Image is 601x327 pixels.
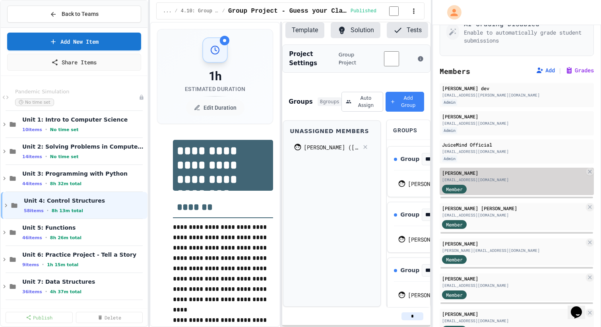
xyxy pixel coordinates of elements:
div: [PERSON_NAME] [442,169,584,176]
div: [EMAIL_ADDRESS][DOMAIN_NAME] [442,177,584,183]
span: Unit 8: Digital Information [22,305,146,312]
span: Group [400,266,419,275]
div: [PERSON_NAME] ([EMAIL_ADDRESS][DOMAIN_NAME]) [408,235,491,244]
a: Publish [6,312,73,323]
span: 10 items [22,127,42,132]
button: Back to Teams [7,6,141,23]
div: Unpublished [139,95,144,100]
div: Admin [442,99,457,106]
span: Unit 3: Programming with Python [22,170,146,177]
span: ... [163,8,172,14]
a: Delete [76,312,143,323]
div: [EMAIL_ADDRESS][PERSON_NAME][DOMAIN_NAME] [442,92,591,98]
div: [EMAIL_ADDRESS][DOMAIN_NAME] [442,120,591,126]
span: Unit 5: Functions [22,224,146,231]
span: • [45,234,47,241]
span: Unit 1: Intro to Computer Science [22,116,146,123]
span: • [45,180,47,187]
div: [EMAIL_ADDRESS][DOMAIN_NAME] [442,318,584,324]
div: 1h [185,69,245,83]
div: Content is published and visible to students [351,6,408,16]
span: / [175,8,178,14]
span: 8 groups [318,97,342,106]
input: publish toggle [380,6,408,16]
span: Pandemic Simulation [15,89,139,95]
span: Member [446,186,463,193]
span: Group [400,211,419,219]
div: [PERSON_NAME] [PERSON_NAME] [442,205,584,212]
button: Tests [387,22,428,38]
div: Admin [442,155,457,162]
h2: Members [440,66,470,77]
span: • [45,126,47,133]
button: Edit Duration [186,100,244,116]
div: Unassigned Members [290,127,374,135]
span: No time set [50,154,79,159]
span: Group Project [339,51,366,66]
span: • [45,153,47,160]
div: JuiceMind Official [442,141,591,148]
button: Grades [565,66,594,74]
span: 9 items [22,262,39,267]
span: Member [446,291,463,298]
h3: Project Settings [289,50,338,68]
a: Add New Item [7,33,141,50]
a: Share Items [7,54,141,71]
div: [PERSON_NAME] dev [442,85,591,92]
div: Admin [442,127,457,134]
span: 44 items [22,181,42,186]
div: [PERSON_NAME] [442,240,584,247]
div: [PERSON_NAME] ([EMAIL_ADDRESS][DOMAIN_NAME]) [408,180,491,188]
div: My Account [439,3,463,21]
h3: Groups [289,97,312,106]
span: Unit 2: Solving Problems in Computer Science [22,143,146,150]
div: [PERSON_NAME][EMAIL_ADDRESS][DOMAIN_NAME] [442,248,584,253]
span: Unit 4: Control Structures [24,197,146,204]
div: [PERSON_NAME] [442,113,591,120]
div: Estimated Duration [185,85,245,93]
span: | [558,66,562,75]
div: Groups [393,126,424,135]
span: / [222,8,225,14]
span: 8h 13m total [52,208,83,213]
span: Published [351,8,376,14]
button: Template [285,22,324,38]
p: Enable to automatically grade student submissions [464,29,587,45]
span: Member [446,256,463,263]
iframe: chat widget [568,295,593,319]
div: [EMAIL_ADDRESS][DOMAIN_NAME] [442,212,584,218]
span: 4h 37m total [50,289,81,294]
span: • [45,288,47,295]
span: Group [400,155,419,163]
button: Auto Assign [341,92,383,112]
span: No time set [15,99,54,106]
span: Back to Teams [62,10,99,18]
span: 36 items [22,289,42,294]
div: [PERSON_NAME] [442,275,584,282]
div: [EMAIL_ADDRESS][DOMAIN_NAME] [442,149,591,155]
span: Unit 7: Data Structures [22,278,146,285]
span: 46 items [22,235,42,240]
span: 1h 15m total [47,262,78,267]
span: Group Project - Guess your Classmates! [228,6,347,16]
span: Member [446,221,463,228]
span: • [47,207,48,214]
span: 4.10: Group Project - Guess your Classmates! [181,8,219,14]
div: [PERSON_NAME] [442,310,584,317]
span: No time set [50,127,79,132]
button: Solution [331,22,380,38]
div: [PERSON_NAME] ([EMAIL_ADDRESS][DOMAIN_NAME]) [304,143,359,151]
span: • [42,261,44,268]
div: [EMAIL_ADDRESS][DOMAIN_NAME] [442,282,584,288]
span: 14 items [22,154,42,159]
button: Add Group [386,92,424,112]
div: [PERSON_NAME] ([EMAIL_ADDRESS][DOMAIN_NAME]) [408,291,491,299]
span: 8h 32m total [50,181,81,186]
span: Unit 6: Practice Project - Tell a Story [22,251,146,258]
span: 58 items [24,208,44,213]
button: Add [536,66,555,74]
span: 8h 26m total [50,235,81,240]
